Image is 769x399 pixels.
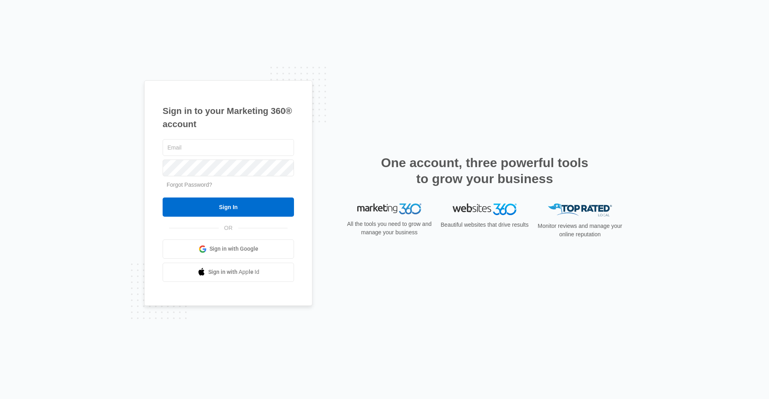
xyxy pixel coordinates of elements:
[453,203,517,215] img: Websites 360
[219,224,238,232] span: OR
[163,198,294,217] input: Sign In
[167,182,212,188] a: Forgot Password?
[208,268,260,276] span: Sign in with Apple Id
[209,245,258,253] span: Sign in with Google
[163,104,294,131] h1: Sign in to your Marketing 360® account
[535,222,625,239] p: Monitor reviews and manage your online reputation
[378,155,591,187] h2: One account, three powerful tools to grow your business
[440,221,529,229] p: Beautiful websites that drive results
[548,203,612,217] img: Top Rated Local
[357,203,421,215] img: Marketing 360
[344,220,434,237] p: All the tools you need to grow and manage your business
[163,139,294,156] input: Email
[163,263,294,282] a: Sign in with Apple Id
[163,239,294,259] a: Sign in with Google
